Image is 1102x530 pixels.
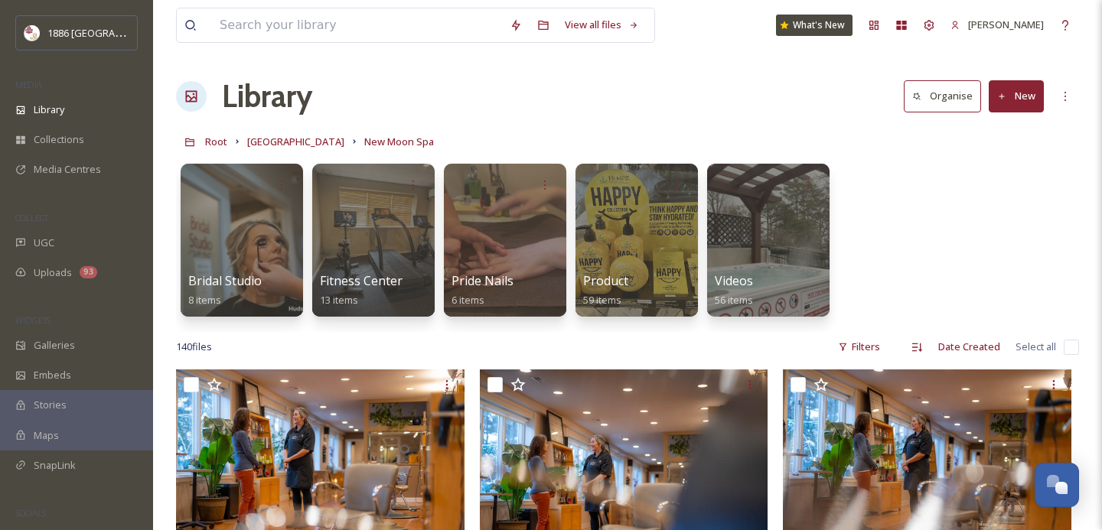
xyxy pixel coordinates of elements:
div: 93 [80,266,97,278]
button: Open Chat [1035,463,1079,507]
span: Library [34,102,64,117]
span: Product [583,272,628,289]
a: View all files [557,10,647,40]
a: Pride Nails6 items [452,274,514,307]
span: Maps [34,428,59,443]
a: Library [222,73,312,119]
span: New Moon Spa [364,135,434,148]
span: 56 items [715,293,753,307]
span: UGC [34,236,54,250]
a: [PERSON_NAME] [943,10,1051,40]
span: Pride Nails [452,272,514,289]
a: New Moon Spa [364,132,434,151]
span: 140 file s [176,340,212,354]
span: 13 items [320,293,358,307]
span: Stories [34,398,67,412]
span: SnapLink [34,458,76,473]
span: Fitness Center [320,272,403,289]
span: Collections [34,132,84,147]
span: Bridal Studio [188,272,262,289]
span: [PERSON_NAME] [968,18,1044,31]
button: New [989,80,1044,112]
span: Videos [715,272,753,289]
a: Fitness Center13 items [320,274,403,307]
span: WIDGETS [15,314,51,326]
a: Videos56 items [715,274,753,307]
a: Organise [904,80,989,112]
span: Select all [1016,340,1056,354]
span: 1886 [GEOGRAPHIC_DATA] [47,25,168,40]
span: Uploads [34,265,72,280]
a: Root [205,132,227,151]
div: Date Created [931,332,1008,362]
span: Embeds [34,368,71,382]
span: Media Centres [34,162,101,177]
a: Product59 items [583,274,628,307]
span: COLLECT [15,212,48,223]
span: Galleries [34,338,75,353]
a: What's New [776,15,853,36]
a: Bridal Studio8 items [188,274,262,307]
input: Search your library [212,8,502,42]
span: [GEOGRAPHIC_DATA] [247,135,344,148]
span: 8 items [188,293,221,307]
span: SOCIALS [15,507,46,519]
span: Root [205,135,227,148]
a: [GEOGRAPHIC_DATA] [247,132,344,151]
span: 59 items [583,293,621,307]
button: Organise [904,80,981,112]
span: 6 items [452,293,484,307]
div: Filters [830,332,888,362]
span: MEDIA [15,79,42,90]
img: logos.png [24,25,40,41]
